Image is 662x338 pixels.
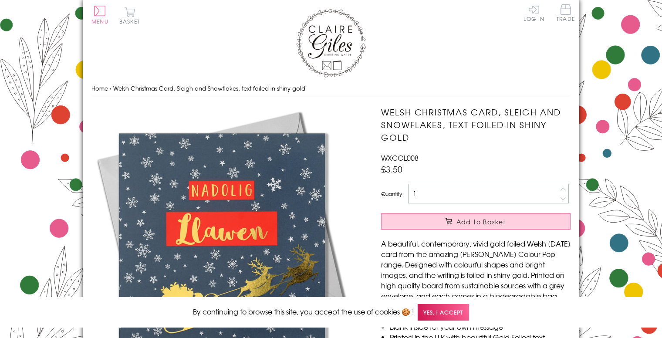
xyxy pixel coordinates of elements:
span: Welsh Christmas Card, Sleigh and Snowflakes, text foiled in shiny gold [113,84,305,92]
p: A beautiful, contemporary, vivid gold foiled Welsh [DATE] card from the amazing [PERSON_NAME] Col... [381,238,571,301]
a: Log In [524,4,544,21]
a: Home [91,84,108,92]
span: £3.50 [381,163,402,175]
span: Add to Basket [456,217,506,226]
a: Trade [557,4,575,23]
span: WXCOL008 [381,152,419,163]
span: Yes, I accept [418,304,469,321]
span: › [110,84,111,92]
span: Menu [91,17,108,25]
label: Quantity [381,190,402,198]
button: Menu [91,6,108,24]
span: Trade [557,4,575,21]
img: Claire Giles Greetings Cards [296,9,366,78]
h1: Welsh Christmas Card, Sleigh and Snowflakes, text foiled in shiny gold [381,106,571,143]
button: Add to Basket [381,213,571,230]
nav: breadcrumbs [91,80,571,98]
button: Basket [118,7,142,24]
